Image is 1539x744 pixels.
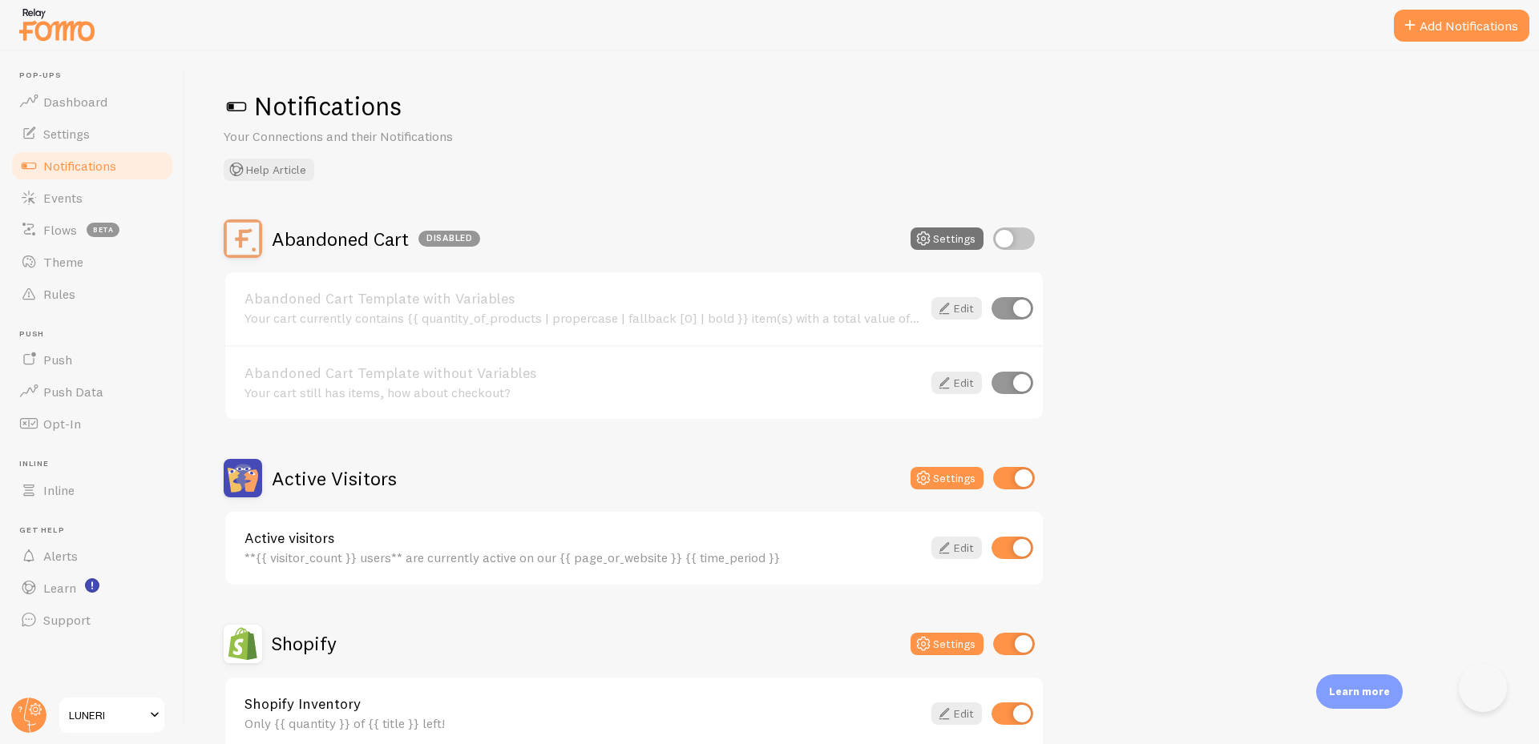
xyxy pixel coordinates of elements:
[224,90,1501,123] h1: Notifications
[43,612,91,628] span: Support
[43,222,77,238] span: Flows
[244,311,922,325] div: Your cart currently contains {{ quantity_of_products | propercase | fallback [0] | bold }} item(s...
[224,625,262,663] img: Shopify
[1459,664,1507,712] iframe: Help Scout Beacon - Open
[931,537,982,559] a: Edit
[19,459,175,469] span: Inline
[244,697,922,711] a: Shopify Inventory
[43,286,75,302] span: Rules
[17,4,97,45] img: fomo-relay-logo-orange.svg
[10,408,175,440] a: Opt-In
[224,219,262,258] img: Abandoned Cart
[224,127,608,146] p: Your Connections and their Notifications
[244,292,922,306] a: Abandoned Cart Template with Variables
[10,278,175,310] a: Rules
[272,466,397,491] h2: Active Visitors
[43,158,116,174] span: Notifications
[43,416,81,432] span: Opt-In
[224,159,314,181] button: Help Article
[244,385,922,400] div: Your cart still has items, how about checkout?
[10,86,175,118] a: Dashboard
[244,366,922,380] a: Abandoned Cart Template without Variables
[244,716,922,730] div: Only {{ quantity }} of {{ title }} left!
[224,459,262,497] img: Active Visitors
[911,227,984,250] button: Settings
[43,94,107,110] span: Dashboard
[272,227,480,251] h2: Abandoned Cart
[69,706,145,725] span: LUNERI
[19,70,175,81] span: Pop-ups
[10,118,175,150] a: Settings
[58,696,166,734] a: LUNERI
[1316,674,1403,709] div: Learn more
[19,329,175,340] span: Push
[43,548,78,564] span: Alerts
[43,190,83,206] span: Events
[10,344,175,376] a: Push
[272,631,337,656] h2: Shopify
[10,150,175,182] a: Notifications
[911,467,984,489] button: Settings
[43,126,90,142] span: Settings
[10,182,175,214] a: Events
[43,580,76,596] span: Learn
[1329,684,1390,699] p: Learn more
[10,572,175,604] a: Learn
[244,550,922,565] div: **{{ visitor_count }} users** are currently active on our {{ page_or_website }} {{ time_period }}
[418,231,480,247] div: Disabled
[43,384,103,400] span: Push Data
[10,376,175,408] a: Push Data
[931,297,982,320] a: Edit
[43,482,75,498] span: Inline
[85,578,99,593] svg: <p>Watch New Feature Tutorials!</p>
[10,540,175,572] a: Alerts
[10,214,175,246] a: Flows beta
[931,372,982,394] a: Edit
[10,246,175,278] a: Theme
[87,223,119,237] span: beta
[43,254,83,270] span: Theme
[911,633,984,655] button: Settings
[43,352,72,368] span: Push
[244,531,922,545] a: Active visitors
[10,604,175,636] a: Support
[19,525,175,536] span: Get Help
[10,474,175,506] a: Inline
[931,702,982,725] a: Edit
